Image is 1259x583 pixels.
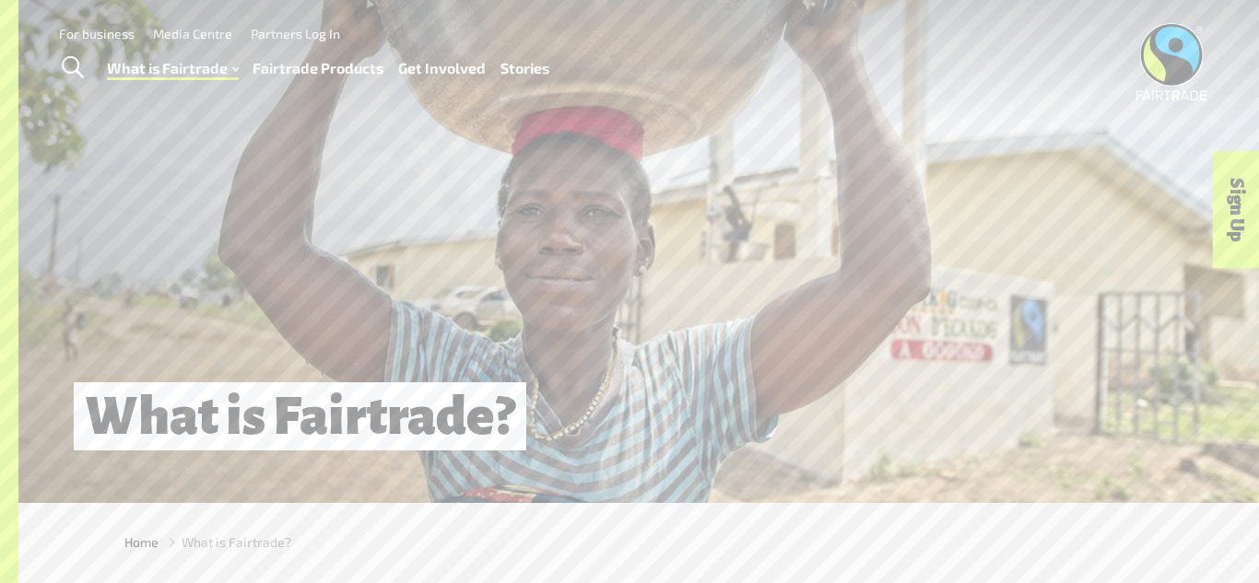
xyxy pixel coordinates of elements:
a: Toggle Search [50,45,95,91]
a: Stories [500,55,549,82]
a: Get Involved [398,55,486,82]
a: Partners Log In [251,26,340,41]
a: Fairtrade Products [253,55,383,82]
img: Fairtrade Australia New Zealand logo [1136,23,1207,100]
a: For business [59,26,135,41]
h1: What is Fairtrade? [74,382,526,450]
span: What is Fairtrade? [182,532,291,552]
a: Home [124,532,159,552]
a: Media Centre [153,26,232,41]
a: What is Fairtrade [107,55,239,82]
